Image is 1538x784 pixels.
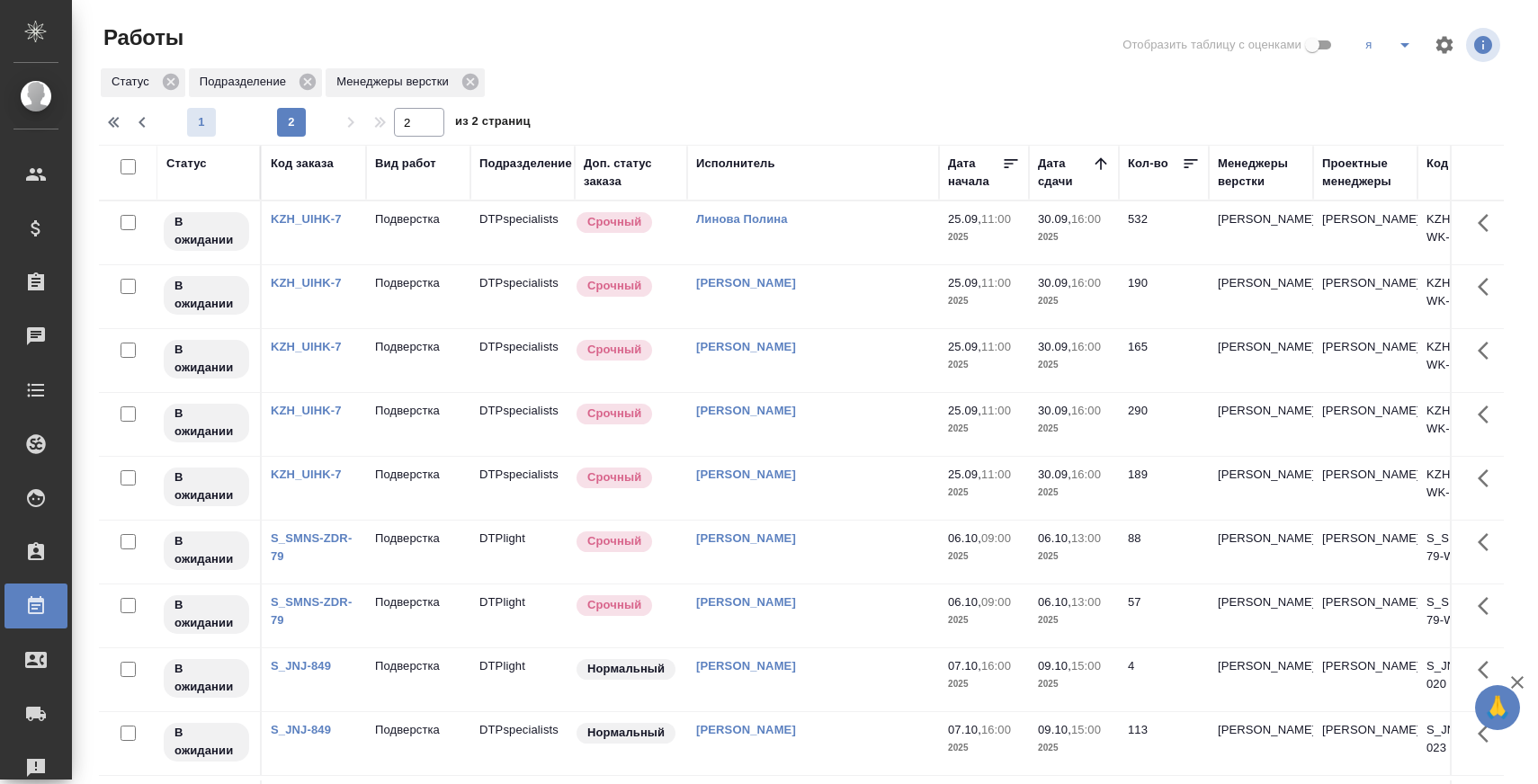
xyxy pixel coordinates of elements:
div: Исполнитель назначен, приступать к работе пока рано [162,210,251,253]
a: [PERSON_NAME] [696,276,796,290]
button: Здесь прячутся важные кнопки [1467,201,1510,245]
p: 30.09, [1038,468,1071,481]
p: 06.10, [1038,531,1071,545]
p: [PERSON_NAME] [1218,530,1304,548]
p: 16:00 [981,723,1011,736]
span: Отобразить таблицу с оценками [1122,36,1301,54]
p: Подверстка [375,210,461,228]
p: Срочный [587,277,641,295]
a: Линова Полина [696,212,788,226]
p: 06.10, [948,531,981,545]
p: 25.09, [948,212,981,226]
div: Исполнитель назначен, приступать к работе пока рано [162,402,251,444]
p: 2025 [1038,228,1110,246]
a: [PERSON_NAME] [696,404,796,417]
p: 2025 [948,611,1020,629]
p: 2025 [948,484,1020,502]
p: В ожидании [174,532,238,568]
p: Срочный [587,596,641,614]
p: 09:00 [981,531,1011,545]
td: S_JNJ-849-WK-020 [1417,648,1522,711]
a: KZH_UIHK-7 [271,340,342,353]
p: 2025 [948,739,1020,757]
a: S_SMNS-ZDR-79 [271,531,352,563]
div: Менеджеры верстки [326,68,485,97]
p: 30.09, [1038,212,1071,226]
button: 1 [187,108,216,137]
span: Настроить таблицу [1423,23,1466,67]
a: KZH_UIHK-7 [271,404,342,417]
p: Подверстка [375,721,461,739]
p: Нормальный [587,660,665,678]
button: Здесь прячутся важные кнопки [1467,521,1510,564]
p: 2025 [948,356,1020,374]
a: [PERSON_NAME] [696,659,796,673]
td: [PERSON_NAME] [1313,712,1417,775]
p: 11:00 [981,212,1011,226]
p: 2025 [1038,548,1110,566]
p: 11:00 [981,404,1011,417]
p: 15:00 [1071,723,1101,736]
td: 290 [1119,393,1209,456]
td: 57 [1119,584,1209,647]
div: Подразделение [189,68,322,97]
span: 🙏 [1482,689,1513,726]
td: 113 [1119,712,1209,775]
p: 2025 [948,228,1020,246]
p: Срочный [587,532,641,550]
p: 25.09, [948,276,981,290]
p: Подверстка [375,402,461,420]
span: Работы [99,23,183,52]
p: В ожидании [174,213,238,249]
td: DTPlight [470,648,575,711]
p: 25.09, [948,468,981,481]
td: [PERSON_NAME] [1313,648,1417,711]
a: [PERSON_NAME] [696,595,796,609]
p: 15:00 [1071,659,1101,673]
div: Дата сдачи [1038,155,1092,191]
td: KZH_UIHK-7-WK-024 [1417,329,1522,392]
p: 2025 [948,292,1020,310]
p: 2025 [1038,292,1110,310]
p: 2025 [948,548,1020,566]
p: 13:00 [1071,531,1101,545]
td: [PERSON_NAME] [1313,329,1417,392]
td: [PERSON_NAME] [1313,201,1417,264]
p: 30.09, [1038,276,1071,290]
td: S_SMNS-ZDR-79-WK-013 [1417,521,1522,584]
span: Посмотреть информацию [1466,28,1504,62]
td: DTPspecialists [470,457,575,520]
div: Исполнитель назначен, приступать к работе пока рано [162,338,251,380]
div: Код работы [1426,155,1496,173]
a: KZH_UIHK-7 [271,212,342,226]
p: [PERSON_NAME] [1218,274,1304,292]
a: S_JNJ-849 [271,723,331,736]
p: Подразделение [200,73,292,91]
div: Исполнитель назначен, приступать к работе пока рано [162,530,251,572]
td: [PERSON_NAME] [1313,457,1417,520]
td: DTPspecialists [470,712,575,775]
div: Исполнитель назначен, приступать к работе пока рано [162,466,251,508]
td: KZH_UIHK-7-WK-025 [1417,393,1522,456]
td: [PERSON_NAME] [1313,393,1417,456]
p: Срочный [587,341,641,359]
a: [PERSON_NAME] [696,723,796,736]
td: S_JNJ-849-WK-023 [1417,712,1522,775]
td: 165 [1119,329,1209,392]
a: [PERSON_NAME] [696,340,796,353]
td: DTPspecialists [470,201,575,264]
p: Подверстка [375,338,461,356]
p: 2025 [948,675,1020,693]
td: [PERSON_NAME] [1313,265,1417,328]
td: 532 [1119,201,1209,264]
p: 16:00 [1071,212,1101,226]
p: 09.10, [1038,659,1071,673]
p: Менеджеры верстки [336,73,455,91]
p: 2025 [1038,611,1110,629]
p: 25.09, [948,404,981,417]
p: 11:00 [981,276,1011,290]
p: 11:00 [981,340,1011,353]
p: Подверстка [375,466,461,484]
p: Нормальный [587,724,665,742]
div: Статус [166,155,207,173]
